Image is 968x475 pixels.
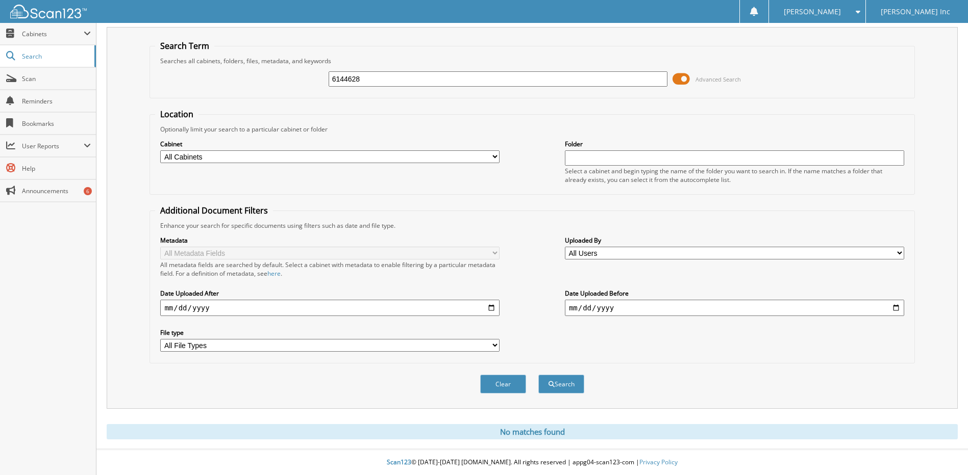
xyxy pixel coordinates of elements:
[155,109,198,120] legend: Location
[22,142,84,150] span: User Reports
[160,328,500,337] label: File type
[160,289,500,298] label: Date Uploaded After
[565,300,904,316] input: end
[639,458,678,466] a: Privacy Policy
[22,97,91,105] span: Reminders
[267,269,281,278] a: here
[160,300,500,316] input: start
[160,236,500,245] label: Metadata
[565,140,904,148] label: Folder
[22,164,91,173] span: Help
[565,167,904,184] div: Select a cabinet and begin typing the name of the folder you want to search in. If the name match...
[22,187,91,195] span: Announcements
[22,119,91,128] span: Bookmarks
[155,205,273,216] legend: Additional Document Filters
[480,375,526,393] button: Clear
[155,125,909,134] div: Optionally limit your search to a particular cabinet or folder
[538,375,584,393] button: Search
[565,289,904,298] label: Date Uploaded Before
[917,426,968,475] iframe: Chat Widget
[10,5,87,18] img: scan123-logo-white.svg
[784,9,841,15] span: [PERSON_NAME]
[387,458,411,466] span: Scan123
[160,140,500,148] label: Cabinet
[22,74,91,83] span: Scan
[155,221,909,230] div: Enhance your search for specific documents using filters such as date and file type.
[696,75,741,83] span: Advanced Search
[22,52,89,61] span: Search
[155,57,909,65] div: Searches all cabinets, folders, files, metadata, and keywords
[84,187,92,195] div: 6
[96,450,968,475] div: © [DATE]-[DATE] [DOMAIN_NAME]. All rights reserved | appg04-scan123-com |
[160,260,500,278] div: All metadata fields are searched by default. Select a cabinet with metadata to enable filtering b...
[107,424,958,439] div: No matches found
[881,9,950,15] span: [PERSON_NAME] Inc
[565,236,904,245] label: Uploaded By
[155,40,214,51] legend: Search Term
[22,30,84,38] span: Cabinets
